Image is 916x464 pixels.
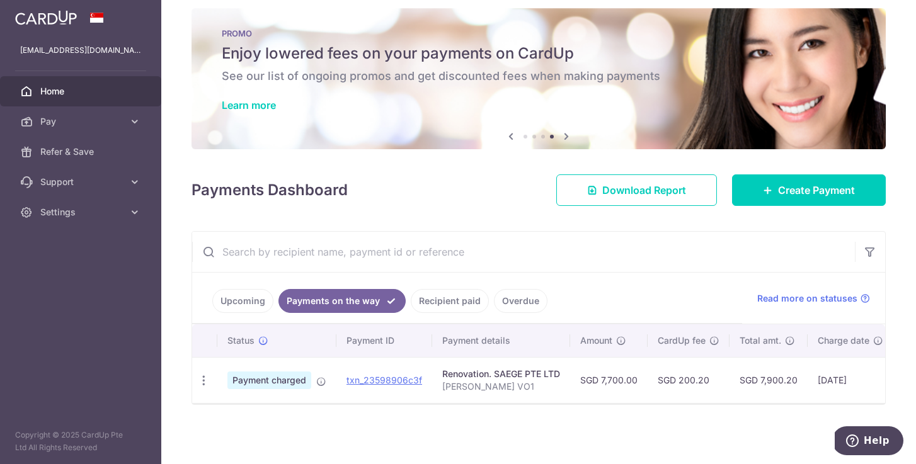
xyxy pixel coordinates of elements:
h5: Enjoy lowered fees on your payments on CardUp [222,43,856,64]
input: Search by recipient name, payment id or reference [192,232,855,272]
span: Download Report [602,183,686,198]
span: Pay [40,115,123,128]
span: Payment charged [227,371,311,389]
img: Latest Promos banner [192,8,886,149]
td: SGD 7,900.20 [730,357,808,403]
th: Payment ID [336,324,432,357]
p: PROMO [222,28,856,38]
span: Amount [580,334,612,347]
a: Download Report [556,174,717,206]
iframe: Opens a widget where you can find more information [835,426,903,458]
a: Create Payment [732,174,886,206]
a: Read more on statuses [757,292,870,305]
td: [DATE] [808,357,893,403]
th: Payment details [432,324,570,357]
a: Recipient paid [411,289,489,313]
span: Home [40,85,123,98]
span: Status [227,334,255,347]
span: Settings [40,206,123,218]
p: [EMAIL_ADDRESS][DOMAIN_NAME] [20,44,141,57]
p: [PERSON_NAME] VO1 [442,380,560,393]
a: txn_23598906c3f [346,375,422,385]
a: Upcoming [212,289,273,313]
span: Charge date [818,334,869,347]
a: Learn more [222,99,276,111]
span: Refer & Save [40,145,123,158]
a: Payments on the way [278,289,406,313]
span: Read more on statuses [757,292,857,305]
td: SGD 200.20 [648,357,730,403]
td: SGD 7,700.00 [570,357,648,403]
span: Support [40,176,123,188]
span: Total amt. [740,334,781,347]
span: CardUp fee [658,334,706,347]
h6: See our list of ongoing promos and get discounted fees when making payments [222,69,856,84]
a: Overdue [494,289,547,313]
span: Create Payment [778,183,855,198]
h4: Payments Dashboard [192,179,348,201]
img: CardUp [15,10,77,25]
div: Renovation. SAEGE PTE LTD [442,368,560,380]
